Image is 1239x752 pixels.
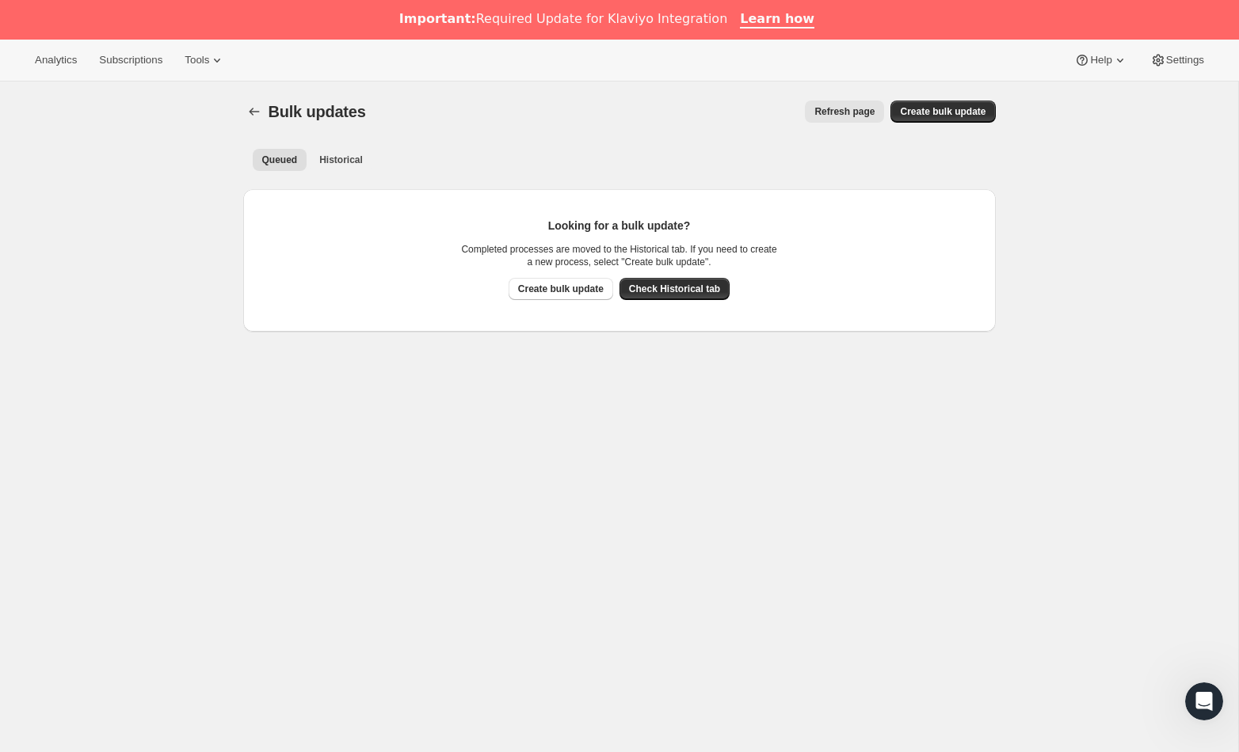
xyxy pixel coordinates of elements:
[1166,54,1204,66] span: Settings
[1065,49,1137,71] button: Help
[319,154,363,166] span: Historical
[805,101,884,123] button: Refresh page
[509,278,613,300] button: Create bulk update
[1185,682,1223,720] iframe: Intercom live chat
[99,54,162,66] span: Subscriptions
[399,11,727,27] div: Required Update for Klaviyo Integration
[629,283,720,295] span: Check Historical tab
[814,105,875,118] span: Refresh page
[90,49,172,71] button: Subscriptions
[35,54,77,66] span: Analytics
[1090,54,1111,66] span: Help
[461,243,778,268] p: Completed processes are moved to the Historical tab. If you need to create a new process, select ...
[461,218,778,234] p: Looking for a bulk update?
[890,101,995,123] button: Create bulk update
[619,278,730,300] button: Check Historical tab
[1141,49,1214,71] button: Settings
[243,101,265,123] button: Bulk updates
[900,105,985,118] span: Create bulk update
[399,11,476,26] b: Important:
[175,49,234,71] button: Tools
[740,11,814,28] a: Learn how
[25,49,86,71] button: Analytics
[518,283,604,295] span: Create bulk update
[269,103,366,120] span: Bulk updates
[185,54,209,66] span: Tools
[262,154,298,166] span: Queued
